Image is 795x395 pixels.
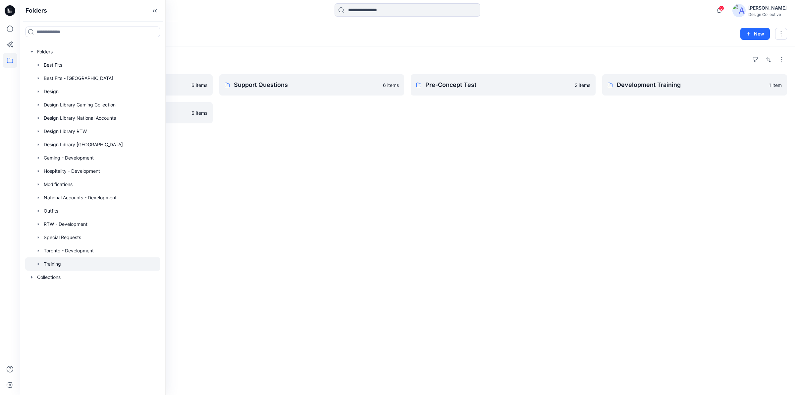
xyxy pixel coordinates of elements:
p: Support Questions [234,80,379,90]
p: Development Training [617,80,765,90]
div: Design Collective [748,12,787,17]
p: 2 items [575,82,590,89]
span: 3 [719,6,724,11]
p: 6 items [383,82,399,89]
a: Development Training1 item [602,74,787,96]
p: 6 items [191,109,207,116]
button: New [740,28,770,40]
p: Pre-Concept Test [425,80,571,90]
p: 1 item [769,82,782,89]
div: [PERSON_NAME] [748,4,787,12]
a: Support Questions6 items [219,74,404,96]
p: 6 items [191,82,207,89]
a: Pre-Concept Test2 items [411,74,596,96]
img: avatar [732,4,746,17]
